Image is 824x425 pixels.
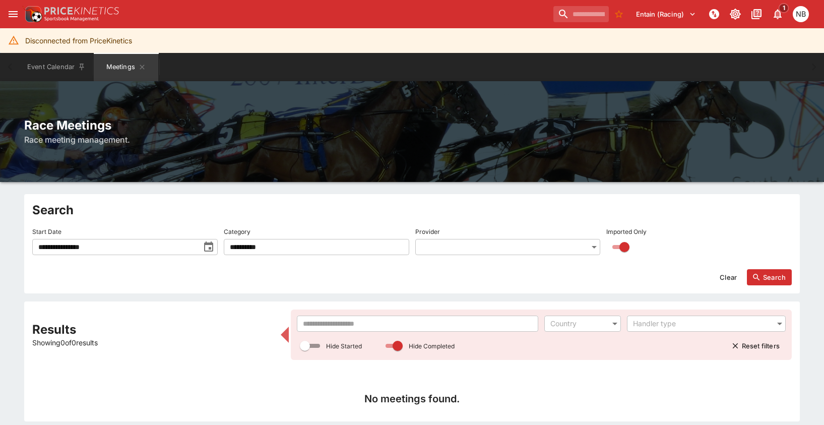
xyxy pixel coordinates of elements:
[790,3,812,25] button: Nicole Brown
[25,31,132,50] div: Disconnected from PriceKinetics
[769,5,787,23] button: Notifications
[200,238,218,256] button: toggle date time picker
[714,269,743,285] button: Clear
[705,5,723,23] button: NOT Connected to PK
[44,17,99,21] img: Sportsbook Management
[630,6,702,22] button: Select Tenant
[224,227,250,236] p: Category
[633,319,770,329] div: Handler type
[21,53,92,81] button: Event Calendar
[4,5,22,23] button: open drawer
[94,53,158,81] button: Meetings
[726,338,786,354] button: Reset filters
[32,322,275,337] h2: Results
[726,5,744,23] button: Toggle light/dark mode
[44,7,119,15] img: PriceKinetics
[32,337,275,348] p: Showing 0 of 0 results
[22,4,42,24] img: PriceKinetics Logo
[32,202,792,218] h2: Search
[24,134,800,146] h6: Race meeting management.
[24,117,800,133] h2: Race Meetings
[326,342,362,350] p: Hide Started
[553,6,609,22] input: search
[747,269,792,285] button: Search
[550,319,605,329] div: Country
[747,5,766,23] button: Documentation
[40,392,784,405] h4: No meetings found.
[409,342,455,350] p: Hide Completed
[793,6,809,22] div: Nicole Brown
[415,227,440,236] p: Provider
[779,3,789,13] span: 1
[611,6,627,22] button: No Bookmarks
[606,227,647,236] p: Imported Only
[32,227,61,236] p: Start Date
